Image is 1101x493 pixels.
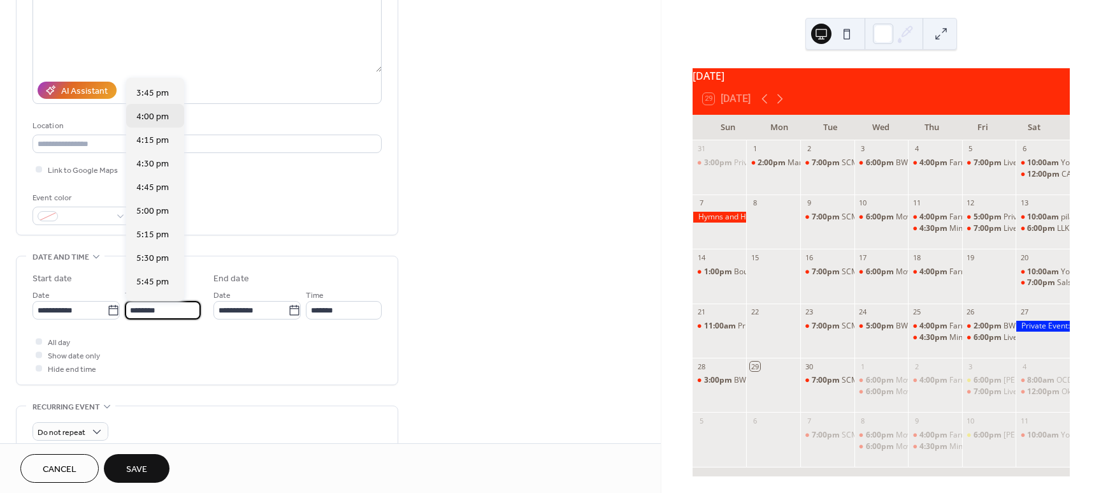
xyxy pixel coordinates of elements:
[804,307,814,317] div: 23
[1019,362,1029,371] div: 4
[842,212,995,223] div: SCMOTO Bike Night w/ BridgeWay Brewing
[866,386,896,397] span: 6:00pm
[38,425,85,440] span: Do not repeat
[136,181,169,195] span: 4:45 pm
[974,375,1004,386] span: 6:00pm
[1019,416,1029,425] div: 11
[136,134,169,147] span: 4:15 pm
[962,158,1016,168] div: Live Music Hosted by City Market: Angela Easterling Duo
[696,198,706,208] div: 7
[949,441,1044,452] div: Mini Maestros Music Class
[20,454,99,483] button: Cancel
[693,375,747,386] div: BWBC Fundraiser - Train Station, TV, stage
[908,223,962,234] div: Mini Maestros Music Class
[1027,212,1061,223] span: 10:00am
[842,430,995,441] div: SCMOTO Bike Night w/ BridgeWay Brewing
[1016,169,1070,180] div: CANCELLED Train Station - RMHC Fundraiser with LLKKBB
[136,299,169,313] span: 6:00 pm
[919,321,949,332] span: 4:00pm
[1027,386,1061,397] span: 12:00pm
[32,251,89,264] span: Date and time
[32,191,128,205] div: Event color
[1027,430,1061,441] span: 10:00am
[974,430,1004,441] span: 6:00pm
[962,332,1016,343] div: Live Music: Taylor Corum on big stage (farmers market performance make up date)
[908,441,962,452] div: Mini Maestros Music Class
[866,267,896,277] span: 6:00pm
[912,307,921,317] div: 25
[48,336,70,350] span: All day
[854,441,909,452] div: Movie Night in plaza/big screen
[693,68,1070,84] div: [DATE]
[919,267,949,277] span: 4:00pm
[866,375,896,386] span: 6:00pm
[966,416,975,425] div: 10
[32,272,72,286] div: Start date
[854,158,909,168] div: BWBC Train Station - Let's Gogh to BridgeWay Paint and Pour
[704,158,734,168] span: 3:00pm
[1016,223,1070,234] div: LLKKBB Private Event Train Station
[896,430,982,441] div: Movie Night - big screen
[858,144,868,154] div: 3
[896,212,1008,223] div: Movie night - National Treasure
[912,362,921,371] div: 2
[696,307,706,317] div: 21
[746,158,800,168] div: Margaritaville party in plaza/stage by city market
[788,158,961,168] div: Margaritaville party in plaza/stage by city market
[919,332,949,343] span: 4:30pm
[750,362,759,371] div: 29
[974,158,1004,168] span: 7:00pm
[750,416,759,425] div: 6
[854,267,909,277] div: Movie night - Luca
[858,307,868,317] div: 24
[32,401,100,414] span: Recurring event
[962,430,1016,441] div: Mauldin Movie Nights / City of Mauldin
[696,144,706,154] div: 31
[1027,267,1061,277] span: 10:00am
[962,223,1016,234] div: Live Music Hosted by City Market: David Locke Band
[908,321,962,332] div: Farmers Market - Train Station, Via Corso, BridgeWay Blvd
[800,267,854,277] div: SCMOTO Bike Night w/ BridgeWay Brewing
[1019,144,1029,154] div: 6
[896,321,1037,332] div: BWBC Next Stop Comedy - Train Station
[974,386,1004,397] span: 7:00pm
[966,253,975,262] div: 19
[1027,158,1061,168] span: 10:00am
[896,441,1007,452] div: Movie Night in plaza/big screen
[962,386,1016,397] div: Live Music Hosted by City Market: Tru Phonic 7-10pm
[104,454,169,483] button: Save
[1016,386,1070,397] div: Oktoberfest hosted by City Market
[750,144,759,154] div: 1
[908,158,962,168] div: Farmers Market - Train Station, Via Corso, BridgeWay Blvd
[908,332,962,343] div: Mini Maestros Music Class
[854,375,909,386] div: Movie Night - big screen
[919,430,949,441] span: 4:00pm
[866,441,896,452] span: 6:00pm
[919,441,949,452] span: 4:30pm
[136,252,169,265] span: 5:30 pm
[306,289,324,302] span: Time
[804,253,814,262] div: 16
[1027,169,1061,180] span: 12:00pm
[974,212,1004,223] span: 5:00pm
[696,253,706,262] div: 14
[962,375,1016,386] div: Mauldin Movie Nights / City of Mauldin
[213,272,249,286] div: End date
[842,321,995,332] div: SCMOTO Bike Night w/ BridgeWay Brewing
[800,158,854,168] div: SCMOTO Bike Night w/ BridgeWay Brewing
[854,386,909,397] div: Movie Night in plaza/big screen
[919,158,949,168] span: 4:00pm
[1016,158,1070,168] div: Yoga with Emily
[750,198,759,208] div: 8
[812,321,842,332] span: 7:00pm
[693,212,747,223] div: Hymns and Hops 7-9pm - plaza/train station
[962,212,1016,223] div: Private Event - Train Station
[974,332,1004,343] span: 6:00pm
[912,144,921,154] div: 4
[896,375,982,386] div: Movie Night - big screen
[136,205,169,218] span: 5:00 pm
[696,362,706,371] div: 28
[912,416,921,425] div: 9
[32,289,50,302] span: Date
[866,430,896,441] span: 6:00pm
